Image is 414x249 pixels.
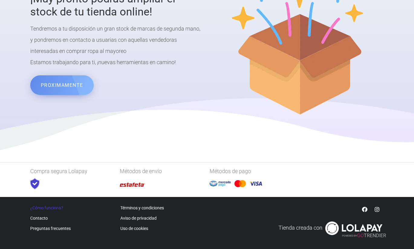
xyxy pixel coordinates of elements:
[279,224,322,232] p: Tienda creada con
[342,232,386,239] span: TRENDIER
[24,178,45,190] img: Shield Logo
[324,217,384,240] a: POWERED BYGOTRENDIER
[30,226,71,231] a: Preguntas frecuentes
[30,167,115,175] p: Compra segura Lolapay
[120,178,145,192] img: Estafeta Logo
[342,234,357,237] span: POWERED BY
[30,75,94,95] a: PROXIMAMENTE
[30,205,63,210] a: ¿Cómo funciona?
[30,23,204,68] p: Tendremos a tu disposición un gran stock de marcas de segunda mano, y pondremos en contacto a usu...
[210,178,231,190] img: Mercado Pago Logo
[120,167,205,175] p: Métodos de envío
[30,216,48,221] a: Contacto
[120,216,157,221] a: Aviso de privacidad
[210,167,295,175] p: Métodos de pago
[120,205,164,210] a: Términos y condiciones
[249,180,262,188] img: Visa Logo
[357,233,364,238] span: GO
[120,226,148,231] a: Uso de cookies
[324,220,384,237] img: logo_white.svg
[234,180,246,188] img: Mastercard Logo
